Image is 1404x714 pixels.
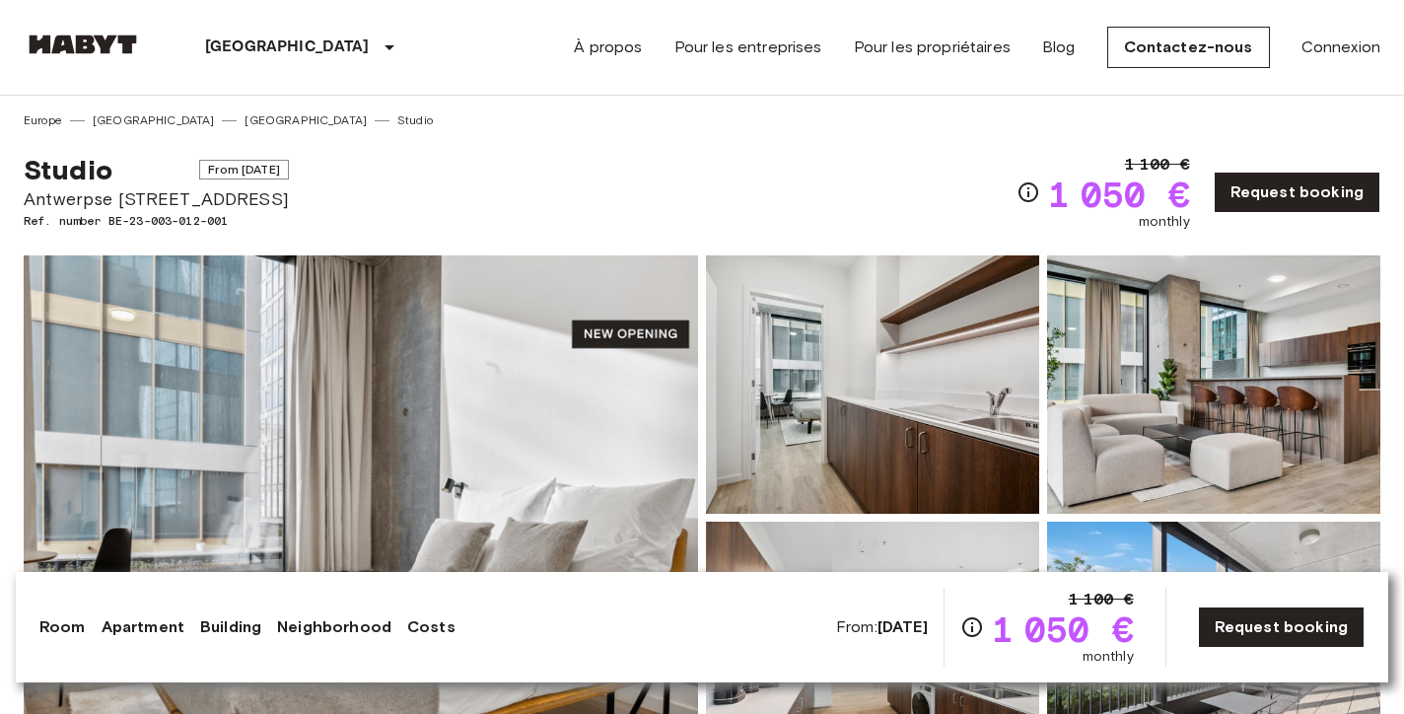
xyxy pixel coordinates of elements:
[836,616,928,638] span: From:
[706,255,1039,514] img: Picture of unit BE-23-003-012-001
[574,36,642,59] a: À propos
[1139,212,1190,232] span: monthly
[24,212,289,230] span: Ref. number BE-23-003-012-001
[854,36,1011,59] a: Pour les propriétaires
[1301,36,1380,59] a: Connexion
[24,35,142,54] img: Habyt
[24,111,62,129] a: Europe
[674,36,822,59] a: Pour les entreprises
[1042,36,1076,59] a: Blog
[1048,177,1190,212] span: 1 050 €
[200,615,261,639] a: Building
[1069,588,1134,611] span: 1 100 €
[877,617,928,636] b: [DATE]
[102,615,184,639] a: Apartment
[1047,255,1380,514] img: Picture of unit BE-23-003-012-001
[245,111,367,129] a: [GEOGRAPHIC_DATA]
[277,615,391,639] a: Neighborhood
[397,111,433,129] a: Studio
[1125,153,1190,177] span: 1 100 €
[199,160,289,179] span: From [DATE]
[39,615,86,639] a: Room
[960,615,984,639] svg: Check cost overview for full price breakdown. Please note that discounts apply to new joiners onl...
[205,36,370,59] p: [GEOGRAPHIC_DATA]
[992,611,1134,647] span: 1 050 €
[407,615,456,639] a: Costs
[1198,607,1365,648] a: Request booking
[24,153,112,186] span: Studio
[1107,27,1270,68] a: Contactez-nous
[1214,172,1380,213] a: Request booking
[1083,647,1134,667] span: monthly
[1017,180,1040,204] svg: Check cost overview for full price breakdown. Please note that discounts apply to new joiners onl...
[93,111,215,129] a: [GEOGRAPHIC_DATA]
[24,186,289,212] span: Antwerpse [STREET_ADDRESS]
